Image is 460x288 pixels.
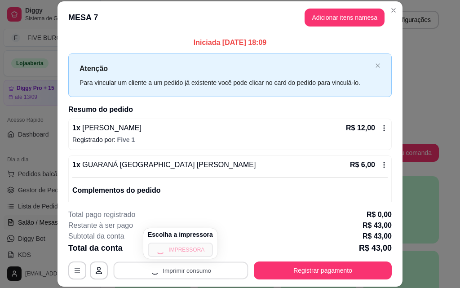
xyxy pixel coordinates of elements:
[68,209,135,220] p: Total pago registrado
[68,242,123,254] p: Total da conta
[375,63,380,68] span: close
[57,1,402,34] header: MESA 7
[346,123,375,133] p: R$ 12,00
[305,9,385,27] button: Adicionar itens namesa
[254,261,392,279] button: Registrar pagamento
[363,231,392,242] p: R$ 43,00
[386,3,401,18] button: Close
[68,220,133,231] p: Restante à ser pago
[68,231,124,242] p: Subtotal da conta
[72,185,388,196] p: Complementos do pedido
[80,63,372,74] p: Atenção
[72,123,142,133] p: 1 x
[117,136,135,143] span: Five 1
[68,37,392,48] p: Iniciada [DATE] 18:09
[363,220,392,231] p: R$ 43,00
[148,230,213,239] h4: Escolha a impressora
[72,160,256,170] p: 1 x
[359,242,392,254] p: R$ 43,00
[80,161,256,168] span: GUARANÁ [GEOGRAPHIC_DATA] [PERSON_NAME]
[72,135,388,144] p: Registrado por:
[80,78,372,88] div: Para vincular um cliente a um pedido já existente você pode clicar no card do pedido para vinculá...
[68,104,392,115] h2: Resumo do pedido
[350,160,375,170] p: R$ 6,00
[367,209,392,220] p: R$ 0,00
[375,63,380,69] button: close
[80,124,142,132] span: [PERSON_NAME]
[74,199,388,210] p: DESEJA QUAL COCA-COLA?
